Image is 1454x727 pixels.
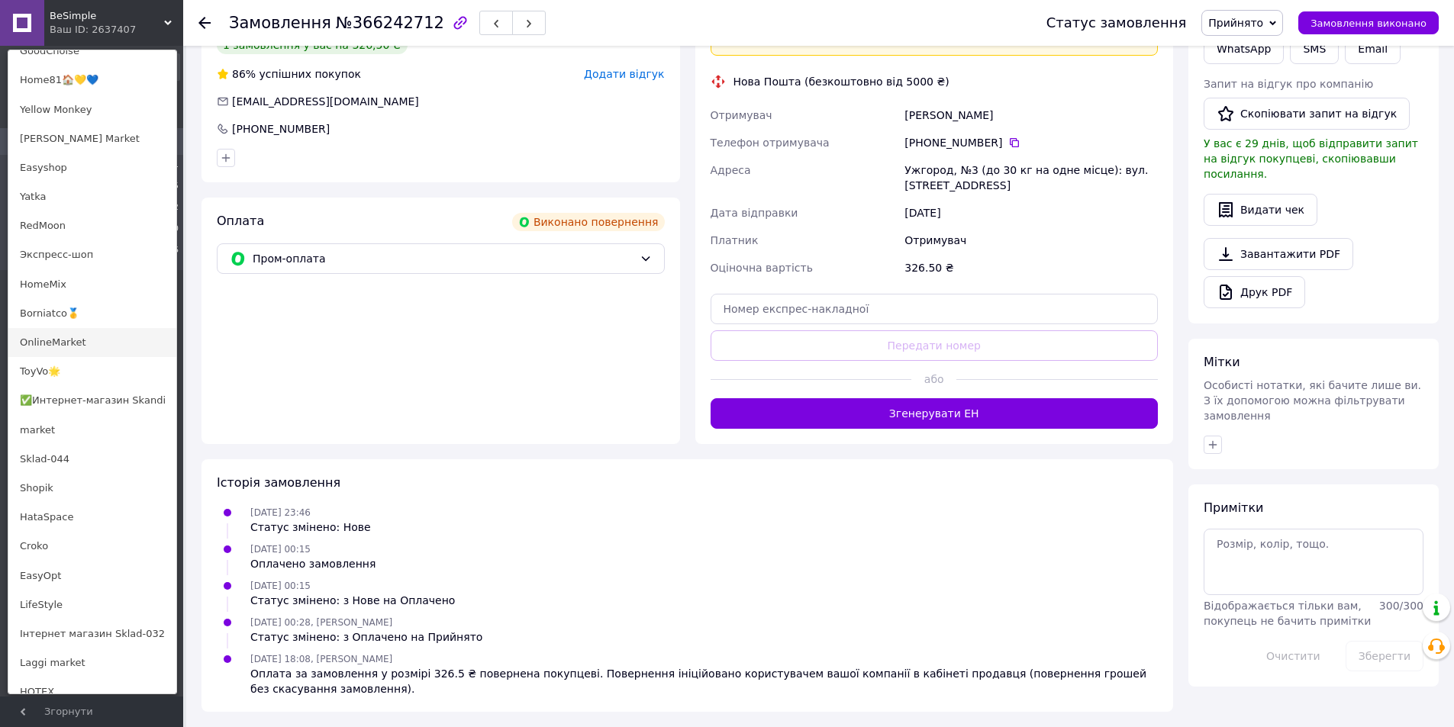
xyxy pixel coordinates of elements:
[1204,276,1305,308] a: Друк PDF
[1204,34,1284,64] a: WhatsApp
[901,101,1161,129] div: [PERSON_NAME]
[1204,194,1317,226] button: Видати чек
[1208,17,1263,29] span: Прийнято
[250,544,311,555] span: [DATE] 00:15
[8,328,176,357] a: OnlineMarket
[911,372,956,387] span: або
[711,262,813,274] span: Оціночна вартість
[8,648,176,677] a: Laggi market
[1204,379,1421,422] span: Особисті нотатки, які бачите лише ви. З їх допомогою можна фільтрувати замовлення
[232,68,256,80] span: 86%
[232,95,419,108] span: [EMAIL_ADDRESS][DOMAIN_NAME]
[1204,500,1263,515] span: Примітки
[8,386,176,415] a: ✅Интернет-магазин Skandi
[253,250,634,267] span: Пром-оплата
[8,416,176,445] a: market
[711,164,751,176] span: Адреса
[1204,238,1353,270] a: Завантажити PDF
[217,214,264,228] span: Оплата
[250,593,455,608] div: Статус змінено: з Нове на Оплачено
[901,254,1161,281] div: 326.50 ₴
[8,182,176,211] a: Yatka
[711,109,772,121] span: Отримувач
[8,211,176,240] a: RedMoon
[1298,11,1439,34] button: Замовлення виконано
[250,556,376,571] div: Оплачено замовлення
[8,503,176,532] a: HataSpace
[1204,98,1410,130] button: Скопіювати запит на відгук
[1204,600,1371,627] span: Відображається тільки вам, покупець не бачить примітки
[8,153,176,182] a: Easyshop
[8,590,176,619] a: LifeStyle
[1345,34,1401,64] button: Email
[904,135,1158,150] div: [PHONE_NUMBER]
[8,240,176,269] a: Экспресс-шоп
[584,68,664,80] span: Додати відгук
[711,207,798,219] span: Дата відправки
[8,95,176,124] a: Yellow Monkey
[730,74,953,89] div: Нова Пошта (безкоштовно від 5000 ₴)
[8,124,176,153] a: [PERSON_NAME] Market
[1290,34,1339,64] button: SMS
[8,299,176,328] a: Borniatco🥇
[198,15,211,31] div: Повернутися назад
[231,121,331,137] div: [PHONE_NUMBER]
[8,37,176,66] a: GoodChoise
[8,357,176,386] a: ToyVo🌟
[1046,15,1187,31] div: Статус замовлення
[50,9,164,23] span: BeSimple
[8,619,176,648] a: Інтернет магазин Sklad-032
[250,654,392,664] span: [DATE] 18:08, [PERSON_NAME]
[50,23,114,37] div: Ваш ID: 2637407
[250,581,311,591] span: [DATE] 00:15
[8,445,176,474] a: Sklad-044
[711,294,1159,324] input: Номер експрес-накладної
[250,629,482,645] div: Статус змінено: з Оплачено на Прийнято
[512,213,665,231] div: Виконано повернення
[8,270,176,299] a: HomeMix
[250,617,392,628] span: [DATE] 00:28, [PERSON_NAME]
[1311,18,1427,29] span: Замовлення виконано
[229,14,331,32] span: Замовлення
[1379,600,1423,612] span: 300 / 300
[8,66,176,95] a: Home81🏠💛💙
[711,398,1159,429] button: Згенерувати ЕН
[901,156,1161,199] div: Ужгород, №3 (до 30 кг на одне місце): вул. [STREET_ADDRESS]
[217,475,340,490] span: Історія замовлення
[711,234,759,246] span: Платник
[250,507,311,518] span: [DATE] 23:46
[250,520,371,535] div: Статус змінено: Нове
[8,677,176,706] a: HOTEX
[1204,78,1373,90] span: Запит на відгук про компанію
[217,66,361,82] div: успішних покупок
[901,227,1161,254] div: Отримувач
[1204,355,1240,369] span: Мітки
[711,137,830,149] span: Телефон отримувача
[1204,137,1418,180] span: У вас є 29 днів, щоб відправити запит на відгук покупцеві, скопіювавши посилання.
[8,532,176,561] a: Croko
[250,666,1158,696] div: Оплата за замовлення у розмірі 326.5 ₴ повернена покупцеві. Повернення ініційовано користувачем в...
[336,14,444,32] span: №366242712
[8,474,176,503] a: Shopik
[8,561,176,590] a: EasyOpt
[901,199,1161,227] div: [DATE]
